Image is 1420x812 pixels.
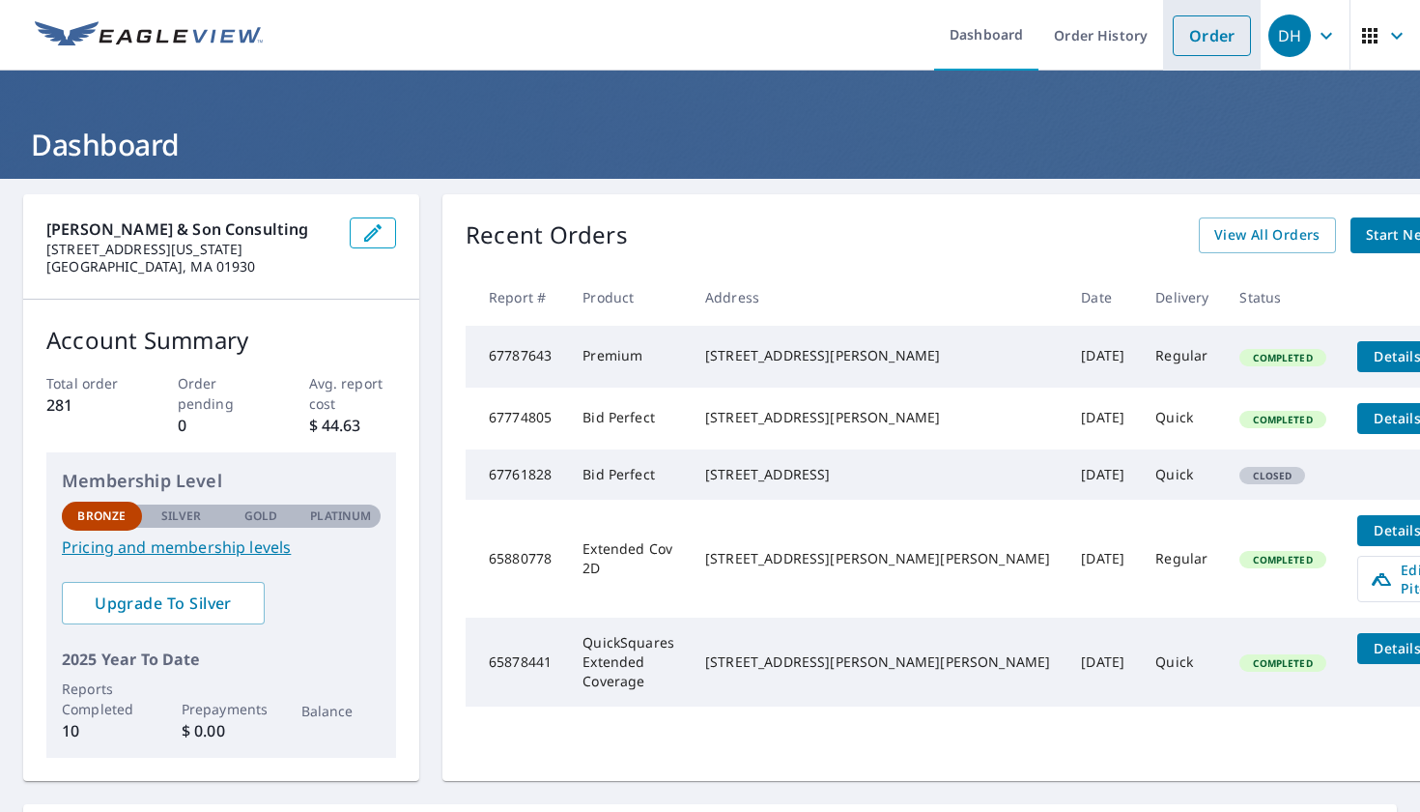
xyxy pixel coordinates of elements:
th: Report # [466,269,567,326]
th: Delivery [1140,269,1224,326]
div: [STREET_ADDRESS] [705,465,1050,484]
th: Date [1065,269,1140,326]
td: 65878441 [466,618,567,707]
td: Bid Perfect [567,388,690,449]
th: Address [690,269,1065,326]
td: 65880778 [466,500,567,618]
div: DH [1268,14,1311,57]
span: Upgrade To Silver [77,593,249,614]
p: 0 [178,414,266,437]
a: Order [1173,15,1251,56]
td: Regular [1140,326,1224,388]
td: [DATE] [1065,618,1140,707]
p: Avg. report cost [309,373,397,414]
div: [STREET_ADDRESS][PERSON_NAME] [705,408,1050,427]
span: Closed [1241,469,1303,482]
td: [DATE] [1065,449,1140,500]
span: Completed [1241,656,1323,670]
td: QuickSquares Extended Coverage [567,618,690,707]
td: Quick [1140,449,1224,500]
th: Status [1224,269,1341,326]
td: 67774805 [466,388,567,449]
div: [STREET_ADDRESS][PERSON_NAME] [705,346,1050,365]
h1: Dashboard [23,125,1397,164]
div: [STREET_ADDRESS][PERSON_NAME][PERSON_NAME] [705,652,1050,672]
p: Membership Level [62,468,381,494]
p: [GEOGRAPHIC_DATA], MA 01930 [46,258,334,275]
td: Extended Cov 2D [567,500,690,618]
td: [DATE] [1065,326,1140,388]
span: Completed [1241,351,1323,364]
p: $ 44.63 [309,414,397,437]
td: Quick [1140,618,1224,707]
p: Reports Completed [62,679,142,719]
p: Account Summary [46,323,396,358]
td: Premium [567,326,690,388]
p: [PERSON_NAME] & Son Consulting [46,217,334,241]
td: Regular [1140,500,1224,618]
img: EV Logo [35,21,263,50]
p: [STREET_ADDRESS][US_STATE] [46,241,334,258]
p: 2025 Year To Date [62,648,381,671]
a: Upgrade To Silver [62,582,265,624]
td: [DATE] [1065,500,1140,618]
p: Platinum [310,507,371,525]
span: Completed [1241,413,1323,426]
p: Gold [244,507,277,525]
span: View All Orders [1214,223,1321,247]
p: Balance [301,701,382,721]
p: 10 [62,719,142,742]
p: Order pending [178,373,266,414]
p: Silver [161,507,202,525]
p: Total order [46,373,134,393]
td: 67787643 [466,326,567,388]
a: Pricing and membership levels [62,536,381,559]
p: 281 [46,393,134,417]
div: [STREET_ADDRESS][PERSON_NAME][PERSON_NAME] [705,549,1050,568]
p: Prepayments [182,699,262,719]
td: Quick [1140,388,1224,449]
td: 67761828 [466,449,567,500]
th: Product [567,269,690,326]
span: Completed [1241,553,1323,566]
p: $ 0.00 [182,719,262,742]
a: View All Orders [1199,217,1336,253]
td: [DATE] [1065,388,1140,449]
td: Bid Perfect [567,449,690,500]
p: Bronze [77,507,126,525]
p: Recent Orders [466,217,628,253]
